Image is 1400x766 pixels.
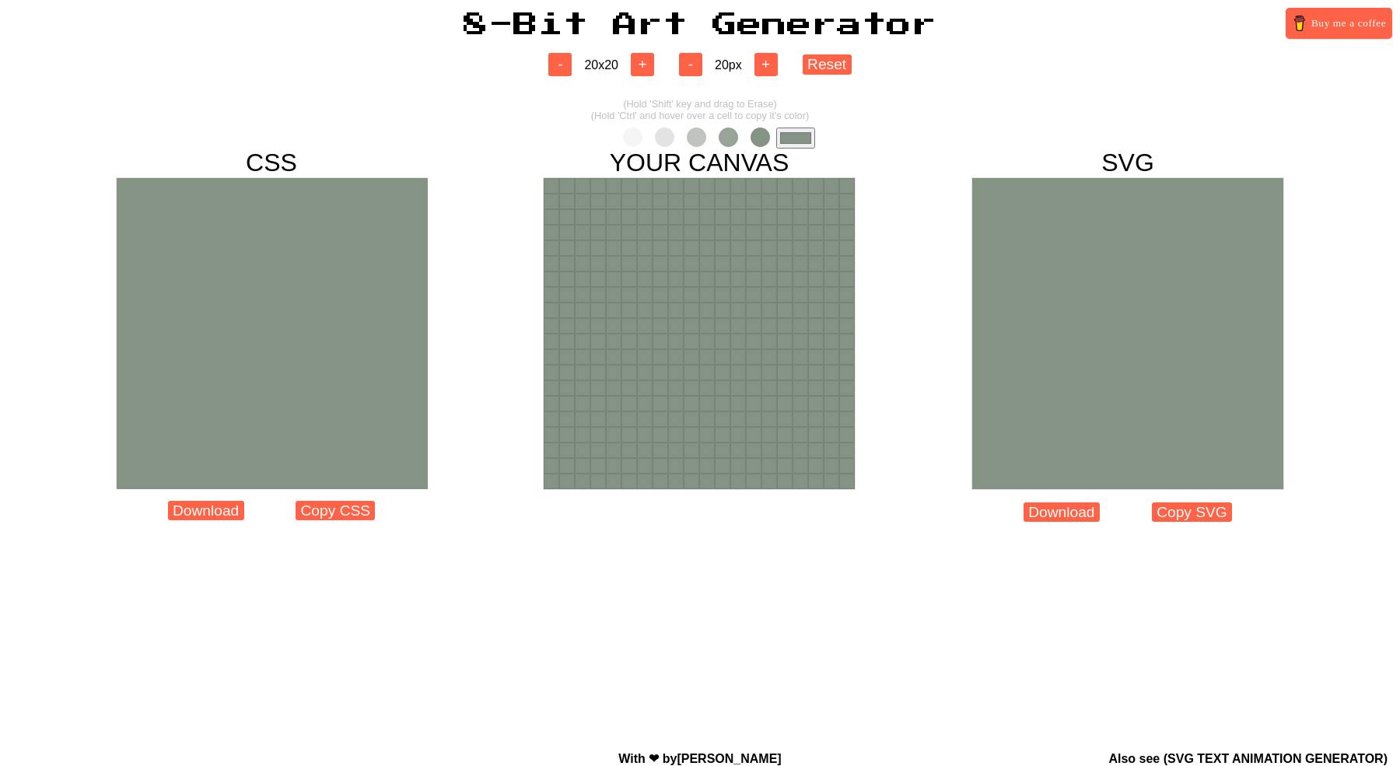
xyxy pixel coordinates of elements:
[246,149,297,177] span: CSS
[1101,149,1154,177] span: SVG
[1311,16,1386,31] span: Buy me a coffee
[1024,502,1100,522] button: Download
[677,752,781,765] a: [PERSON_NAME]
[610,149,789,177] span: YOUR CANVAS
[548,53,572,76] button: -
[715,58,742,72] span: 20 px
[803,54,852,74] button: Reset
[1292,16,1307,31] img: Buy me a coffee
[168,501,244,520] button: Download
[1286,8,1392,39] a: Buy me a coffee
[1152,502,1232,522] button: Copy SVG
[296,501,375,520] button: Copy CSS
[1108,752,1388,765] span: Also see ( )
[631,53,654,76] button: +
[1167,752,1384,765] a: SVG TEXT ANIMATION GENERATOR
[649,752,659,765] span: love
[591,98,809,121] span: (Hold 'Shift' key and drag to Erase) (Hold 'Ctrl' and hover over a cell to copy it's color)
[679,53,702,76] button: -
[584,58,618,72] span: 20 x 20
[754,53,778,76] button: +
